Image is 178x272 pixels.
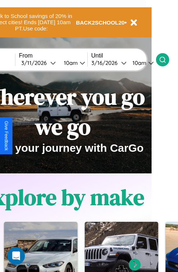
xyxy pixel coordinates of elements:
button: 10am [58,59,87,67]
div: 3 / 16 / 2026 [91,59,121,66]
iframe: Intercom live chat [7,247,25,265]
div: Give Feedback [4,121,9,151]
div: 10am [129,59,148,66]
b: BACK2SCHOOL20 [76,19,125,26]
label: From [19,52,87,59]
button: 10am [127,59,156,67]
div: 10am [60,59,80,66]
button: 3/11/2026 [19,59,58,67]
label: Until [91,52,156,59]
div: 3 / 11 / 2026 [21,59,50,66]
